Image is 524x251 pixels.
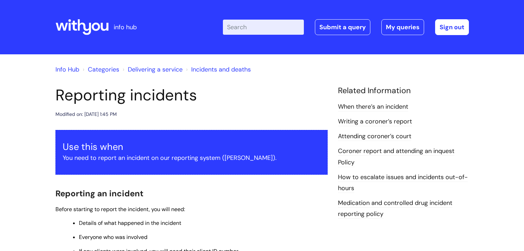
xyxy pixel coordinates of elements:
[184,64,251,75] li: Incidents and deaths
[55,65,79,74] a: Info Hub
[223,19,469,35] div: | -
[63,141,320,152] h3: Use this when
[338,86,469,96] h4: Related Information
[121,64,183,75] li: Delivering a service
[435,19,469,35] a: Sign out
[55,188,143,199] span: Reporting an incident
[338,102,408,111] a: When there’s an incident
[338,199,452,219] a: Medication and controlled drug incident reporting policy
[55,206,185,213] span: Before starting to report the incident, you will need:
[315,19,370,35] a: Submit a query
[223,20,304,35] input: Search
[338,132,411,141] a: Attending coroner’s court
[81,64,119,75] li: Solution home
[88,65,119,74] a: Categories
[338,173,468,193] a: How to escalate issues and incidents out-of-hours
[128,65,183,74] a: Delivering a service
[191,65,251,74] a: Incidents and deaths
[55,86,328,105] h1: Reporting incidents
[338,147,454,167] a: Coroner report and attending an inquest Policy
[338,117,412,126] a: Writing a coroner’s report
[55,110,117,119] div: Modified on: [DATE] 1:45 PM
[79,219,181,227] span: Details of what happened in the incident
[63,152,320,163] p: You need to report an incident on our reporting system ([PERSON_NAME]).
[381,19,424,35] a: My queries
[79,233,147,241] span: Everyone who was involved
[114,22,137,33] p: info hub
